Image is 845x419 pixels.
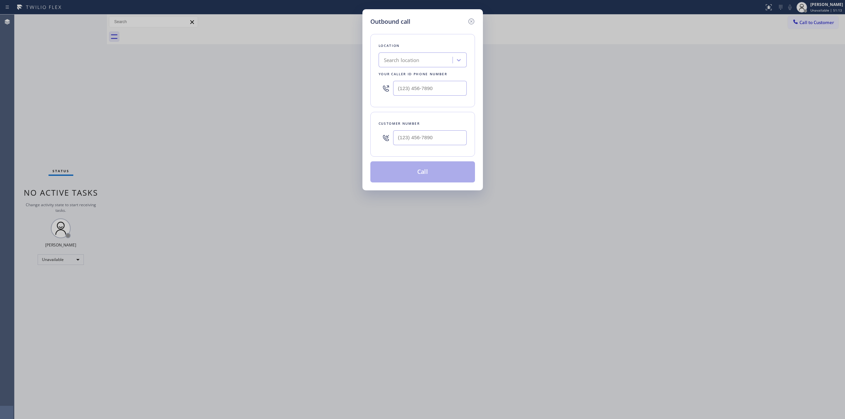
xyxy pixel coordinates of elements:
[379,42,467,49] div: Location
[370,17,410,26] h5: Outbound call
[393,81,467,96] input: (123) 456-7890
[384,56,420,64] div: Search location
[393,130,467,145] input: (123) 456-7890
[379,120,467,127] div: Customer number
[379,71,467,78] div: Your caller id phone number
[370,161,475,182] button: Call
